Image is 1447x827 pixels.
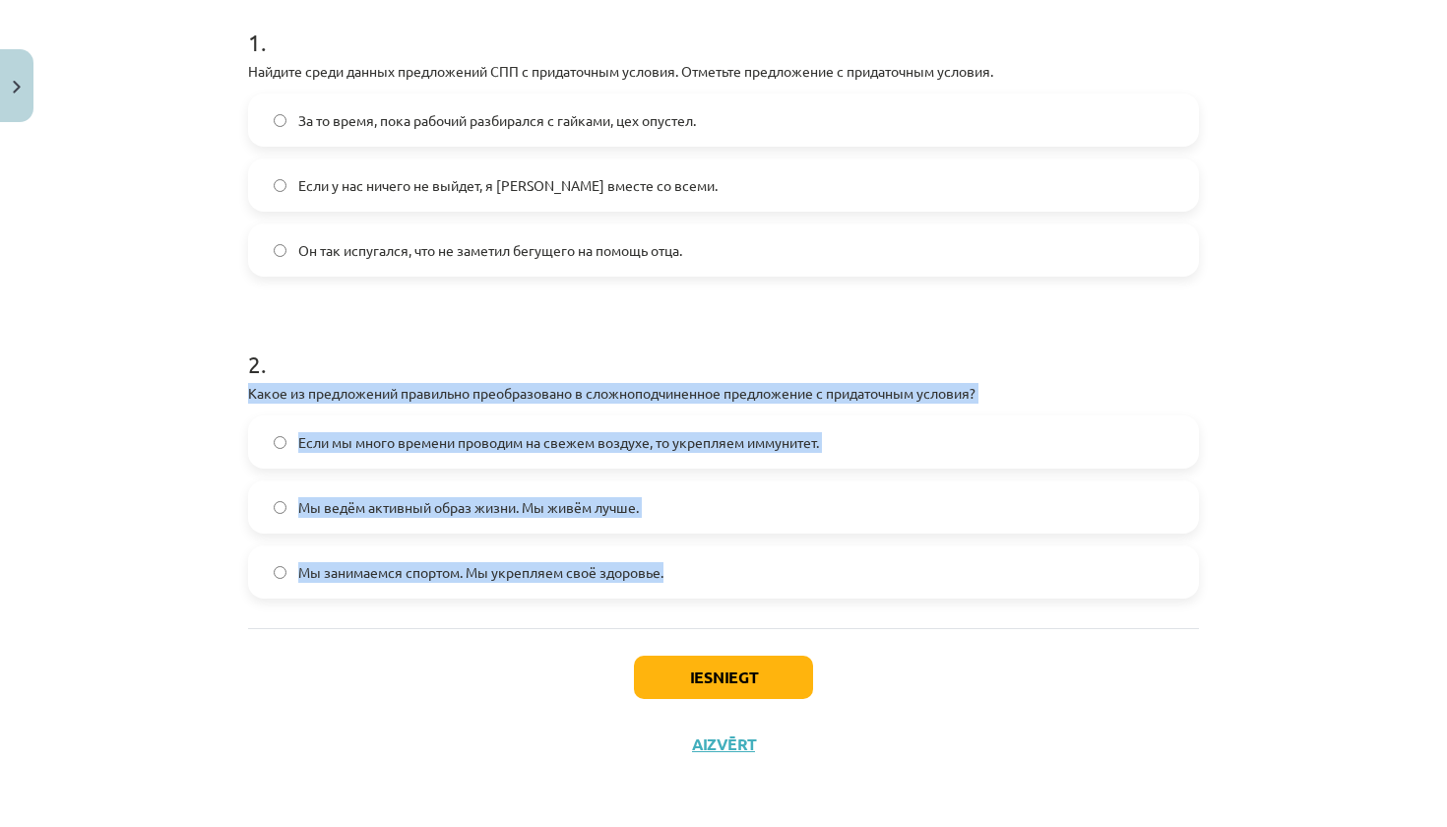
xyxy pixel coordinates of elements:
input: Если мы много времени проводим на свежем воздухе, то укрепляем иммунитет. [274,436,286,449]
input: Он так испугался, что не заметил бегущего на помощь отца. [274,244,286,257]
p: Найдите среди данных предложений СПП с придаточным условия. Отметьте предложение с придаточным ус... [248,61,1199,82]
h1: 2 . [248,316,1199,377]
input: За то время, пока рабочий разбирался с гайками, цех опустел. [274,114,286,127]
button: Aizvērt [686,734,761,754]
button: Iesniegt [634,656,813,699]
input: Мы ведём активный образ жизни. Мы живём лучше. [274,501,286,514]
input: Мы занимаемся спортом. Мы укрепляем своё здоровье. [274,566,286,579]
span: Он так испугался, что не заметил бегущего на помощь отца. [298,240,682,261]
span: Если мы много времени проводим на свежем воздухе, то укрепляем иммунитет. [298,432,819,453]
span: За то время, пока рабочий разбирался с гайками, цех опустел. [298,110,696,131]
span: Мы ведём активный образ жизни. Мы живём лучше. [298,497,639,518]
span: Если у нас ничего не выйдет, я [PERSON_NAME] вместе со всеми. [298,175,718,196]
span: Мы занимаемся спортом. Мы укрепляем своё здоровье. [298,562,663,583]
input: Если у нас ничего не выйдет, я [PERSON_NAME] вместе со всеми. [274,179,286,192]
p: Какое из предложений правильно преобразовано в сложноподчиненное предложение с придаточным условия? [248,383,1199,404]
img: icon-close-lesson-0947bae3869378f0d4975bcd49f059093ad1ed9edebbc8119c70593378902aed.svg [13,81,21,94]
